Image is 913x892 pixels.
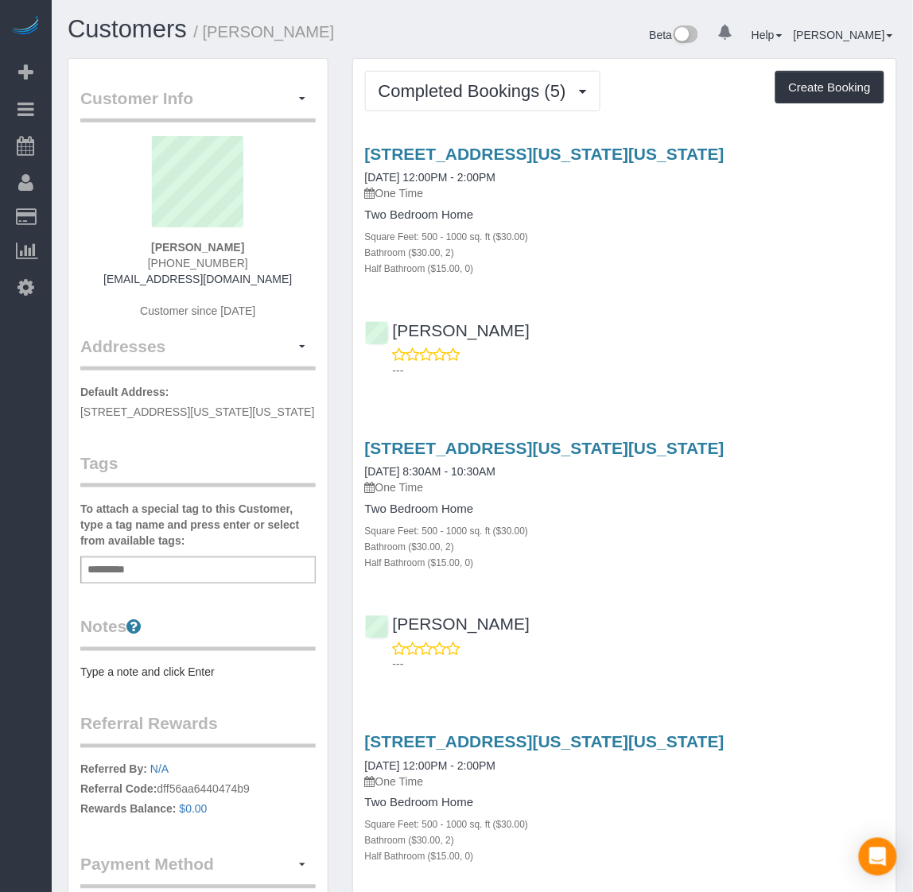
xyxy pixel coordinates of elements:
p: One Time [365,479,884,495]
small: Square Feet: 500 - 1000 sq. ft ($30.00) [365,820,529,831]
a: [STREET_ADDRESS][US_STATE][US_STATE] [365,733,725,751]
label: Default Address: [80,384,169,400]
a: [EMAIL_ADDRESS][DOMAIN_NAME] [103,273,292,285]
small: Bathroom ($30.00, 2) [365,836,454,847]
pre: Type a note and click Enter [80,665,316,681]
a: [PERSON_NAME] [365,321,530,339]
span: Completed Bookings (5) [379,81,574,101]
a: Customers [68,15,187,43]
a: [STREET_ADDRESS][US_STATE][US_STATE] [365,439,725,457]
a: [PERSON_NAME] [794,29,893,41]
h4: Two Bedroom Home [365,208,884,222]
small: / [PERSON_NAME] [194,23,335,41]
h4: Two Bedroom Home [365,797,884,810]
p: --- [393,363,884,378]
a: [DATE] 12:00PM - 2:00PM [365,760,496,773]
a: [DATE] 8:30AM - 10:30AM [365,465,496,478]
label: Rewards Balance: [80,801,177,817]
label: Referral Code: [80,781,157,797]
span: Customer since [DATE] [140,304,255,317]
small: Bathroom ($30.00, 2) [365,247,454,258]
a: Help [752,29,783,41]
legend: Referral Rewards [80,712,316,748]
img: Automaid Logo [10,16,41,38]
legend: Tags [80,452,316,487]
div: Open Intercom Messenger [859,838,897,876]
p: --- [393,657,884,673]
p: One Time [365,774,884,790]
a: Beta [650,29,699,41]
p: dff56aa6440474b9 [80,762,316,821]
small: Half Bathroom ($15.00, 0) [365,557,474,568]
legend: Payment Method [80,853,316,889]
p: One Time [365,185,884,201]
span: [PHONE_NUMBER] [148,257,248,270]
a: [DATE] 12:00PM - 2:00PM [365,171,496,184]
button: Completed Bookings (5) [365,71,600,111]
small: Square Feet: 500 - 1000 sq. ft ($30.00) [365,231,529,242]
a: [PERSON_NAME] [365,615,530,634]
small: Square Feet: 500 - 1000 sq. ft ($30.00) [365,526,529,537]
a: $0.00 [180,803,208,816]
label: To attach a special tag to this Customer, type a tag name and press enter or select from availabl... [80,501,316,549]
legend: Customer Info [80,87,316,122]
strong: [PERSON_NAME] [151,241,244,254]
a: [STREET_ADDRESS][US_STATE][US_STATE] [365,145,725,163]
span: [STREET_ADDRESS][US_STATE][US_STATE] [80,405,315,418]
small: Half Bathroom ($15.00, 0) [365,263,474,274]
button: Create Booking [775,71,884,104]
small: Half Bathroom ($15.00, 0) [365,851,474,863]
label: Referred By: [80,762,147,778]
img: New interface [672,25,698,46]
h4: Two Bedroom Home [365,502,884,516]
legend: Notes [80,615,316,651]
a: N/A [150,763,169,776]
small: Bathroom ($30.00, 2) [365,541,454,553]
